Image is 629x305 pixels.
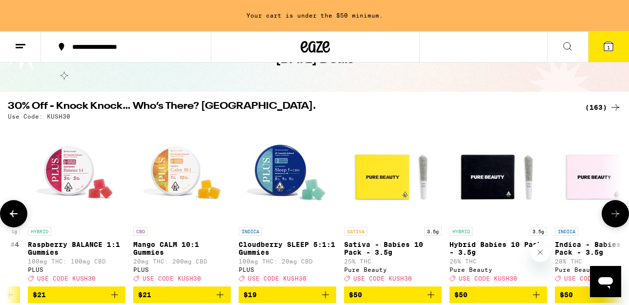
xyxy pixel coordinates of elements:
span: $21 [33,291,46,299]
button: Add to bag [239,286,336,303]
a: Open page for Hybrid Babies 10 Pack - 3.5g from Pure Beauty [449,124,547,286]
span: $19 [243,291,257,299]
p: 20mg THC: 200mg CBD [133,258,231,264]
img: PLUS - Mango CALM 10:1 Gummies [133,124,231,222]
a: Open page for Cloudberry SLEEP 5:1:1 Gummies from PLUS [239,124,336,286]
div: PLUS [239,266,336,273]
p: Raspberry BALANCE 1:1 Gummies [28,241,125,256]
div: PLUS [28,266,125,273]
button: 1 [588,32,629,62]
span: USE CODE KUSH30 [142,275,201,282]
p: 3.5g [529,227,547,236]
a: Open page for Raspberry BALANCE 1:1 Gummies from PLUS [28,124,125,286]
h2: 30% Off - Knock Knock… Who’s There? [GEOGRAPHIC_DATA]. [8,102,573,113]
p: Mango CALM 10:1 Gummies [133,241,231,256]
p: 3.5g [424,227,442,236]
button: Add to bag [449,286,547,303]
img: Pure Beauty - Sativa - Babies 10 Pack - 3.5g [344,124,442,222]
button: Add to bag [344,286,442,303]
p: Cloudberry SLEEP 5:1:1 Gummies [239,241,336,256]
p: 26% THC [449,258,547,264]
span: $50 [454,291,467,299]
span: USE CODE KUSH30 [353,275,412,282]
img: PLUS - Cloudberry SLEEP 5:1:1 Gummies [239,124,336,222]
iframe: Close message [530,243,550,262]
span: USE CODE KUSH30 [564,275,623,282]
p: INDICA [555,227,578,236]
img: Pure Beauty - Hybrid Babies 10 Pack - 3.5g [449,124,547,222]
img: PLUS - Raspberry BALANCE 1:1 Gummies [28,124,125,222]
p: Sativa - Babies 10 Pack - 3.5g [344,241,442,256]
span: USE CODE KUSH30 [37,275,96,282]
p: INDICA [239,227,262,236]
span: 1 [607,44,610,50]
button: Add to bag [28,286,125,303]
span: USE CODE KUSH30 [248,275,306,282]
button: Add to bag [133,286,231,303]
span: $50 [349,291,362,299]
p: SATIVA [344,227,367,236]
div: PLUS [133,266,231,273]
p: Use Code: KUSH30 [8,113,70,120]
span: Hi. Need any help? [6,7,70,15]
a: Open page for Mango CALM 10:1 Gummies from PLUS [133,124,231,286]
div: Pure Beauty [344,266,442,273]
p: HYBRID [28,227,51,236]
div: Pure Beauty [449,266,547,273]
p: 100mg THC: 20mg CBD [239,258,336,264]
span: $50 [560,291,573,299]
a: (163) [585,102,621,113]
p: 100mg THC: 100mg CBD [28,258,125,264]
span: USE CODE KUSH30 [459,275,517,282]
a: Open page for Sativa - Babies 10 Pack - 3.5g from Pure Beauty [344,124,442,286]
iframe: Button to launch messaging window [590,266,621,297]
span: $21 [138,291,151,299]
p: 1g [8,227,20,236]
p: HYBRID [449,227,473,236]
p: CBD [133,227,148,236]
p: 25% THC [344,258,442,264]
p: Hybrid Babies 10 Pack - 3.5g [449,241,547,256]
